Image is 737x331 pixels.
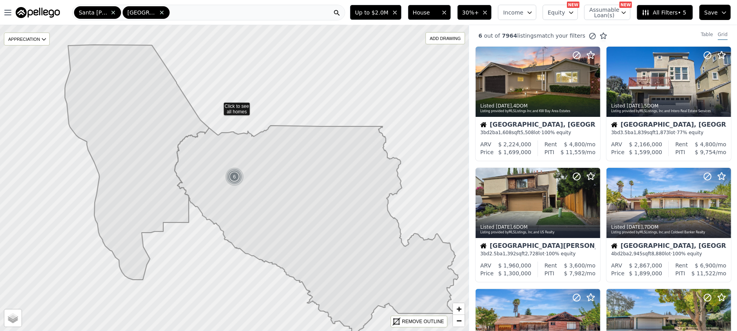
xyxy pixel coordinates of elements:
div: NEW [619,2,632,8]
div: Price [611,148,625,156]
span: $ 2,867,000 [629,262,663,269]
span: $ 1,699,000 [498,149,532,155]
a: Zoom in [453,303,465,315]
span: $ 7,982 [564,270,585,276]
time: 2025-09-10 16:45 [496,224,512,230]
div: [GEOGRAPHIC_DATA], [GEOGRAPHIC_DATA] [611,122,726,129]
div: ARV [611,140,622,148]
div: /mo [554,148,596,156]
time: 2025-09-11 20:59 [627,103,643,109]
img: House [480,122,487,128]
span: Equity [548,9,565,16]
div: Listing provided by MLSListings, Inc. and Coldwell Banker Realty [611,230,727,235]
div: 3 bd 3.5 ba sqft lot · 77% equity [611,129,726,136]
div: /mo [557,140,596,148]
div: REMOVE OUTLINE [402,318,444,325]
div: [GEOGRAPHIC_DATA], [GEOGRAPHIC_DATA] [611,243,726,251]
span: 8,880 [651,251,665,256]
div: /mo [554,269,596,277]
div: PITI [675,269,685,277]
img: House [611,122,617,128]
img: g1.png [225,167,244,186]
span: Income [503,9,523,16]
span: $ 1,300,000 [498,270,532,276]
button: Assumable Loan(s) [584,5,630,20]
div: /mo [688,262,726,269]
a: Listed [DATE],5DOMListing provided byMLSListings, Inc.and Intero Real Estate ServicesHouse[GEOGRA... [606,46,731,161]
span: $ 11,522 [692,270,716,276]
div: ARV [480,140,491,148]
a: Layers [4,309,22,327]
div: Listing provided by MLSListings, Inc. and Intero Real Estate Services [611,109,727,114]
button: Equity [543,5,578,20]
img: House [611,243,617,249]
div: NEW [567,2,579,8]
div: Price [480,148,494,156]
div: [GEOGRAPHIC_DATA], [GEOGRAPHIC_DATA] [480,122,596,129]
div: Listed , 4 DOM [480,103,596,109]
div: APPRECIATION [4,33,50,45]
span: 1,392 [503,251,516,256]
span: 6 [478,33,482,39]
div: Rent [675,262,688,269]
span: $ 1,899,000 [629,270,663,276]
span: $ 2,224,000 [498,141,532,147]
time: 2025-09-12 08:00 [496,103,512,109]
span: [GEOGRAPHIC_DATA] [127,9,157,16]
div: /mo [688,140,726,148]
div: /mo [557,262,596,269]
button: Save [699,5,731,20]
button: House [408,5,451,20]
div: Listed , 7 DOM [611,224,727,230]
time: 2025-09-09 23:42 [627,224,643,230]
div: Listed , 6 DOM [480,224,596,230]
button: Up to $2.0M [350,5,401,20]
span: 2,945 [629,251,643,256]
a: Zoom out [453,315,465,327]
div: PITI [545,269,554,277]
span: 7964 [500,33,517,39]
div: Listing provided by MLSListings Inc. and KW Bay Area Estates [480,109,596,114]
span: Santa [PERSON_NAME] [79,9,109,16]
div: Rent [545,140,557,148]
div: /mo [685,148,726,156]
span: − [456,316,462,326]
a: Listed [DATE],7DOMListing provided byMLSListings, Inc.and Coldwell Banker RealtyHouse[GEOGRAPHIC_... [606,167,731,282]
div: Rent [545,262,557,269]
div: Table [701,31,713,40]
div: 3 bd 2.5 ba sqft lot · 100% equity [480,251,596,257]
button: Income [498,5,536,20]
div: Rent [675,140,688,148]
a: Listed [DATE],4DOMListing provided byMLSListings Inc.and KW Bay Area EstatesHouse[GEOGRAPHIC_DATA... [475,46,600,161]
span: 5,508 [520,130,534,135]
div: PITI [545,148,554,156]
span: Save [704,9,718,16]
span: $ 6,900 [695,262,716,269]
a: Listed [DATE],6DOMListing provided byMLSListings, Inc.and US RealtyHouse[GEOGRAPHIC_DATA][PERSON_... [475,167,600,282]
span: 30%+ [462,9,479,16]
span: $ 4,800 [564,141,585,147]
span: House [413,9,438,16]
div: 3 bd 2 ba sqft lot · 100% equity [480,129,596,136]
span: $ 2,166,000 [629,141,663,147]
div: Listing provided by MLSListings, Inc. and US Realty [480,230,596,235]
span: $ 4,800 [695,141,716,147]
div: Listed , 5 DOM [611,103,727,109]
div: Price [611,269,625,277]
div: /mo [685,269,726,277]
div: Grid [718,31,728,40]
button: 30%+ [457,5,492,20]
span: Assumable Loan(s) [589,7,614,18]
span: $ 9,754 [695,149,716,155]
span: match your filters [536,32,585,40]
span: $ 1,599,000 [629,149,663,155]
div: out of listings [469,32,607,40]
img: House [480,243,487,249]
div: PITI [675,148,685,156]
span: $ 1,960,000 [498,262,532,269]
div: ARV [480,262,491,269]
span: 1,873 [656,130,669,135]
div: 4 bd 2 ba sqft lot · 100% equity [611,251,726,257]
span: 1,839 [634,130,647,135]
span: 2,728 [525,251,538,256]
